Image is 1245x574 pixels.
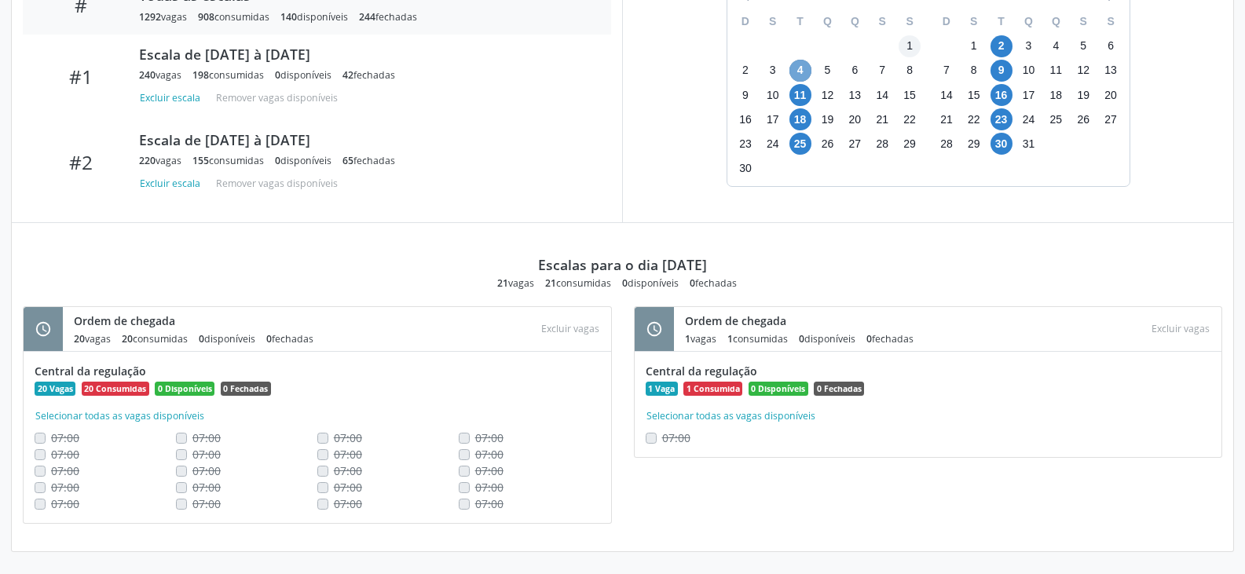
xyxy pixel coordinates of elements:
span: Não é possivel realocar uma vaga consumida [334,447,362,462]
div: D [732,9,760,34]
div: fechadas [866,332,914,345]
span: sexta-feira, 12 de dezembro de 2025 [1072,60,1094,82]
div: Escalas para o dia [DATE] [538,256,707,273]
span: 240 [139,68,156,82]
span: sexta-feira, 5 de dezembro de 2025 [1072,35,1094,57]
span: domingo, 23 de novembro de 2025 [734,133,756,155]
div: fechadas [342,68,395,82]
span: 21 [497,276,508,290]
span: Não é possivel realocar uma vaga consumida [192,480,221,495]
span: 0 [622,276,628,290]
span: 0 [199,332,204,345]
span: 20 Vagas [35,382,75,396]
span: domingo, 2 de novembro de 2025 [734,60,756,82]
div: Escolha as vagas para excluir [535,318,606,339]
span: domingo, 9 de novembro de 2025 [734,84,756,106]
span: sexta-feira, 26 de dezembro de 2025 [1072,108,1094,130]
div: vagas [139,10,187,24]
span: quinta-feira, 25 de dezembro de 2025 [1045,108,1067,130]
div: fechadas [266,332,313,345]
div: consumidas [192,154,264,167]
span: quarta-feira, 12 de novembro de 2025 [816,84,838,106]
span: 0 [866,332,872,345]
button: Selecionar todas as vagas disponíveis [35,408,205,424]
div: Central da regulação [35,363,600,379]
span: Não é possivel realocar uma vaga consumida [475,430,503,445]
span: quarta-feira, 26 de novembro de 2025 [816,133,838,155]
span: segunda-feira, 17 de novembro de 2025 [762,108,784,130]
div: disponíveis [799,332,855,345]
span: sábado, 15 de novembro de 2025 [899,84,921,106]
div: S [869,9,896,34]
span: Não é possivel realocar uma vaga consumida [334,430,362,445]
span: 65 [342,154,353,167]
span: Não é possivel realocar uma vaga consumida [475,447,503,462]
div: vagas [139,154,181,167]
span: quinta-feira, 6 de novembro de 2025 [844,60,866,82]
span: terça-feira, 18 de novembro de 2025 [789,108,811,130]
span: 0 Disponíveis [749,382,808,396]
span: sexta-feira, 28 de novembro de 2025 [871,133,893,155]
div: #1 [34,65,128,88]
div: S [960,9,987,34]
div: fechadas [359,10,417,24]
div: consumidas [727,332,788,345]
span: 1 Vaga [646,382,678,396]
div: #2 [34,151,128,174]
span: 20 [122,332,133,345]
div: Q [1015,9,1042,34]
span: 1292 [139,10,161,24]
span: terça-feira, 25 de novembro de 2025 [789,133,811,155]
div: Q [1042,9,1070,34]
span: 140 [280,10,297,24]
div: vagas [685,332,716,345]
div: disponíveis [622,276,679,290]
div: consumidas [122,332,188,345]
span: 1 Consumida [683,382,742,396]
div: consumidas [192,68,264,82]
span: sábado, 29 de novembro de 2025 [899,133,921,155]
span: domingo, 30 de novembro de 2025 [734,158,756,180]
div: T [987,9,1015,34]
span: 1 [685,332,690,345]
div: Escolha as vagas para excluir [1145,318,1216,339]
div: T [786,9,814,34]
span: terça-feira, 9 de dezembro de 2025 [991,60,1012,82]
span: sábado, 27 de dezembro de 2025 [1100,108,1122,130]
i: schedule [35,320,52,338]
span: 908 [198,10,214,24]
div: disponíveis [199,332,255,345]
span: 0 Fechadas [221,382,271,396]
span: Não é possivel realocar uma vaga consumida [192,463,221,478]
button: Excluir escala [139,87,207,108]
span: Não é possivel realocar uma vaga consumida [51,447,79,462]
div: vagas [74,332,111,345]
span: sábado, 6 de dezembro de 2025 [1100,35,1122,57]
span: segunda-feira, 10 de novembro de 2025 [762,84,784,106]
div: disponíveis [275,68,331,82]
span: terça-feira, 16 de dezembro de 2025 [991,84,1012,106]
span: sábado, 20 de dezembro de 2025 [1100,84,1122,106]
span: 42 [342,68,353,82]
span: terça-feira, 2 de dezembro de 2025 [991,35,1012,57]
span: segunda-feira, 15 de dezembro de 2025 [963,84,985,106]
span: Não é possivel realocar uma vaga consumida [475,496,503,511]
div: Escala de [DATE] à [DATE] [139,131,589,148]
span: 155 [192,154,209,167]
span: sexta-feira, 19 de dezembro de 2025 [1072,84,1094,106]
span: sábado, 22 de novembro de 2025 [899,108,921,130]
span: sábado, 8 de novembro de 2025 [899,60,921,82]
div: Escala de [DATE] à [DATE] [139,46,589,63]
span: Não é possivel realocar uma vaga consumida [51,430,79,445]
div: vagas [497,276,534,290]
span: domingo, 14 de dezembro de 2025 [936,84,958,106]
span: quarta-feira, 17 de dezembro de 2025 [1017,84,1039,106]
span: Não é possivel realocar uma vaga consumida [475,463,503,478]
span: domingo, 7 de dezembro de 2025 [936,60,958,82]
div: Q [841,9,869,34]
span: 0 [690,276,695,290]
span: sexta-feira, 21 de novembro de 2025 [871,108,893,130]
span: quinta-feira, 27 de novembro de 2025 [844,133,866,155]
span: quinta-feira, 18 de dezembro de 2025 [1045,84,1067,106]
span: domingo, 21 de dezembro de 2025 [936,108,958,130]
